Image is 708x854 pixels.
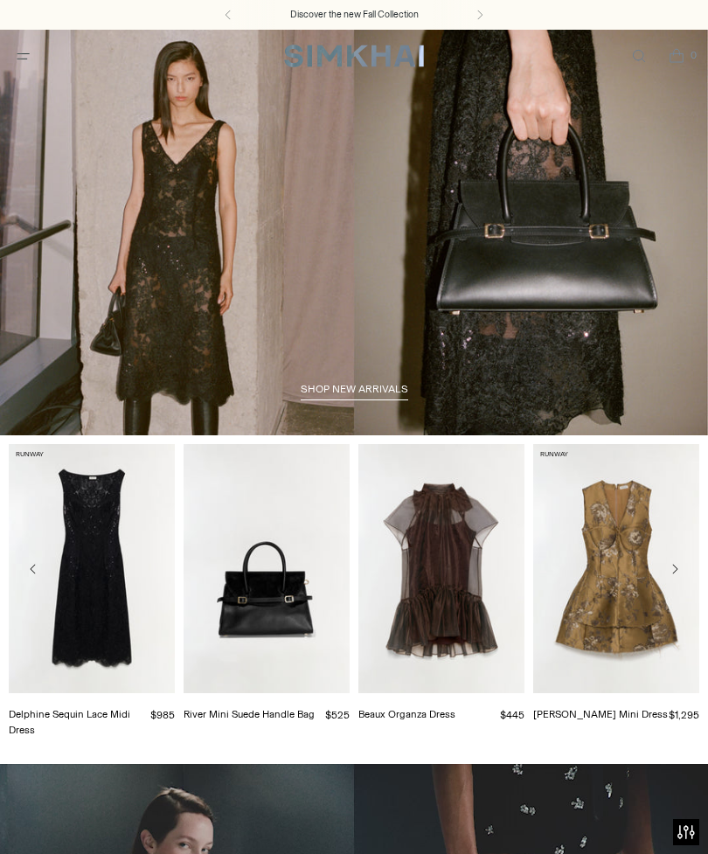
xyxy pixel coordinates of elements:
[284,44,424,69] a: SIMKHAI
[533,708,668,720] a: [PERSON_NAME] Mini Dress
[5,38,41,74] button: Open menu modal
[301,383,408,395] span: shop new arrivals
[301,383,408,400] a: shop new arrivals
[621,38,656,74] a: Open search modal
[659,553,691,585] button: Move to next carousel slide
[17,553,49,585] button: Move to previous carousel slide
[658,38,694,74] a: Open cart modal
[184,708,315,720] a: River Mini Suede Handle Bag
[685,47,701,63] span: 0
[290,8,419,22] a: Discover the new Fall Collection
[358,708,455,720] a: Beaux Organza Dress
[9,708,130,736] a: Delphine Sequin Lace Midi Dress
